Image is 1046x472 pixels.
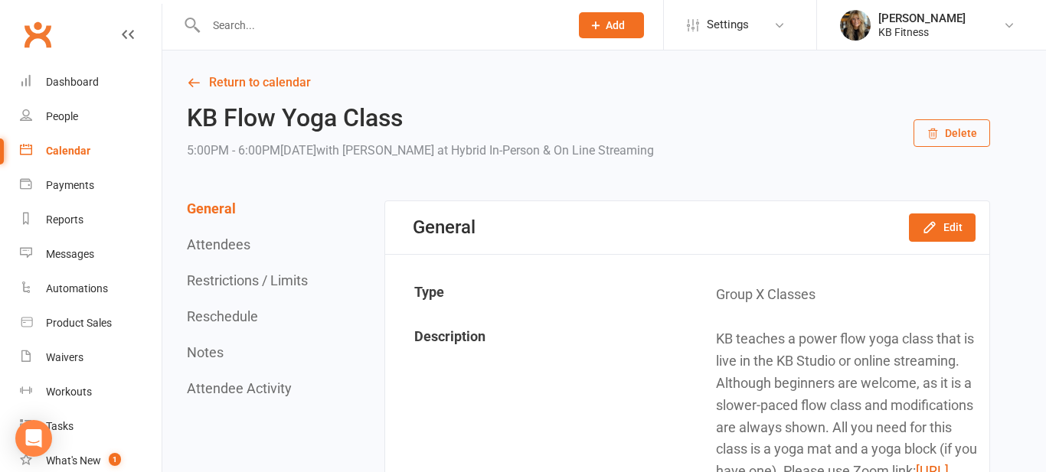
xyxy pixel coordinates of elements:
a: Waivers [20,340,162,375]
span: at Hybrid In-Person & On Line Streaming [437,143,654,158]
div: Workouts [46,386,92,398]
a: Payments [20,168,162,203]
div: What's New [46,454,101,467]
a: Clubworx [18,15,57,54]
div: Waivers [46,351,83,363]
div: 5:00PM - 6:00PM[DATE] [187,140,654,161]
td: Group X Classes [688,273,989,317]
a: Messages [20,237,162,272]
a: Automations [20,272,162,306]
span: Settings [707,8,749,42]
div: Automations [46,282,108,295]
a: Tasks [20,409,162,444]
div: Payments [46,179,94,191]
div: General [413,216,476,238]
button: Restrictions / Limits [187,272,308,288]
img: thumb_image1738440835.png [840,10,871,41]
span: Add [606,19,625,31]
button: Delete [914,119,990,147]
input: Search... [201,15,559,36]
a: Workouts [20,375,162,409]
div: Open Intercom Messenger [15,420,52,457]
span: with [PERSON_NAME] [316,143,434,158]
button: Attendees [187,236,250,252]
a: Product Sales [20,306,162,340]
div: People [46,110,78,122]
button: Edit [909,213,976,241]
a: Dashboard [20,65,162,99]
button: Attendee Activity [187,380,292,396]
div: Dashboard [46,76,99,88]
button: Notes [187,344,224,360]
button: Reschedule [187,308,258,324]
div: KB Fitness [878,25,966,39]
div: Reports [46,213,83,226]
div: Calendar [46,145,90,157]
button: General [187,200,236,216]
a: Reports [20,203,162,237]
div: [PERSON_NAME] [878,11,966,25]
a: Calendar [20,134,162,168]
a: People [20,99,162,134]
div: Product Sales [46,317,112,329]
span: 1 [109,453,121,466]
div: Tasks [46,420,74,432]
td: Type [387,273,687,317]
h2: KB Flow Yoga Class [187,105,654,132]
div: Messages [46,248,94,260]
button: Add [579,12,644,38]
a: Return to calendar [187,72,990,93]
